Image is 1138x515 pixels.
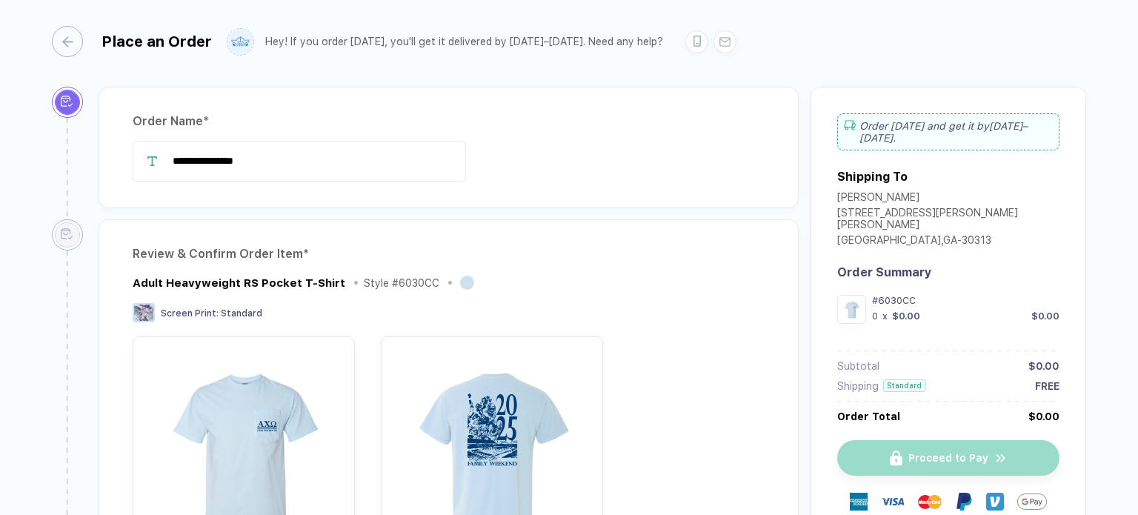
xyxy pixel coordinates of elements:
div: Shipping To [837,170,908,184]
div: Adult Heavyweight RS Pocket T-Shirt [133,276,345,290]
div: [STREET_ADDRESS][PERSON_NAME][PERSON_NAME] [837,207,1059,234]
div: FREE [1035,380,1059,392]
img: ac65b286-a8b3-46dc-8f36-947acb3105e9_nt_front_1756396114708.jpg [841,299,862,320]
img: master-card [918,490,942,514]
div: Place an Order [102,33,212,50]
div: Order Summary [837,265,1059,279]
div: Subtotal [837,360,879,372]
div: Style # 6030CC [364,277,439,289]
div: 0 [872,310,878,322]
div: [GEOGRAPHIC_DATA] , GA - 30313 [837,234,1059,250]
div: $0.00 [1028,360,1059,372]
div: [PERSON_NAME] [837,191,1059,207]
img: Venmo [986,493,1004,511]
img: express [850,493,868,511]
div: $0.00 [892,310,920,322]
span: Standard [221,308,262,319]
div: Order Name [133,110,765,133]
div: Review & Confirm Order Item [133,242,765,266]
div: Order [DATE] and get it by [DATE]–[DATE] . [837,113,1059,150]
img: user profile [227,29,253,55]
img: visa [881,490,905,514]
div: x [881,310,889,322]
span: Screen Print : [161,308,219,319]
img: Paypal [955,493,973,511]
div: Standard [883,379,925,392]
div: #6030CC [872,295,1059,306]
div: Shipping [837,380,879,392]
img: Screen Print [133,303,155,322]
div: Hey! If you order [DATE], you'll get it delivered by [DATE]–[DATE]. Need any help? [265,36,663,48]
div: Order Total [837,411,900,422]
div: $0.00 [1028,411,1059,422]
div: $0.00 [1031,310,1059,322]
